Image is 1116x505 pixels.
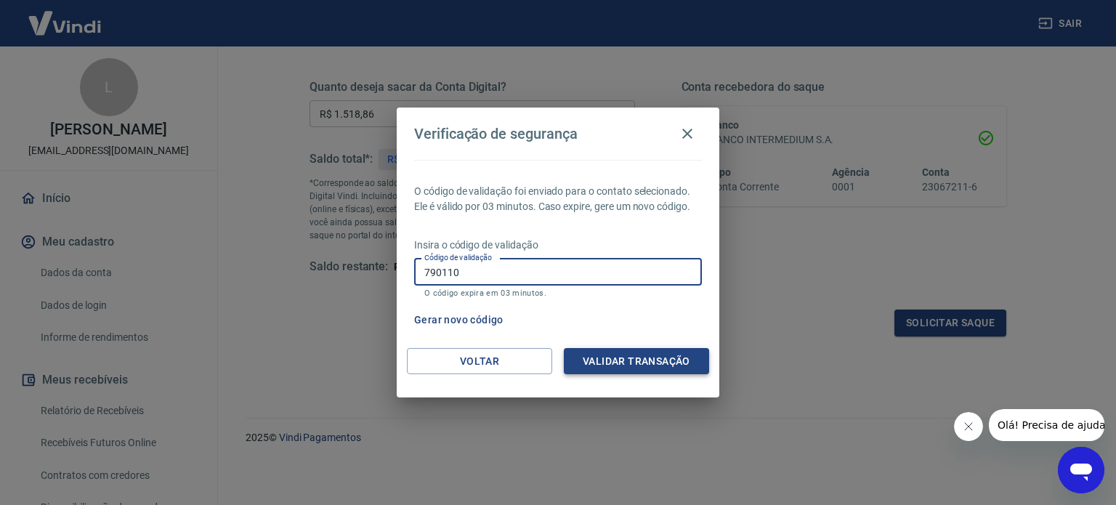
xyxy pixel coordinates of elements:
[989,409,1104,441] iframe: Mensagem da empresa
[424,288,692,298] p: O código expira em 03 minutos.
[564,348,709,375] button: Validar transação
[414,238,702,253] p: Insira o código de validação
[424,252,492,263] label: Código de validação
[1058,447,1104,493] iframe: Botão para abrir a janela de mensagens
[414,125,578,142] h4: Verificação de segurança
[954,412,983,441] iframe: Fechar mensagem
[407,348,552,375] button: Voltar
[408,307,509,334] button: Gerar novo código
[9,10,122,22] span: Olá! Precisa de ajuda?
[414,184,702,214] p: O código de validação foi enviado para o contato selecionado. Ele é válido por 03 minutos. Caso e...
